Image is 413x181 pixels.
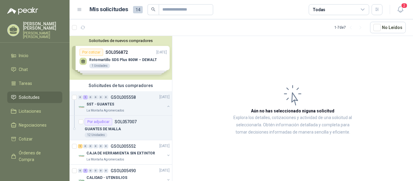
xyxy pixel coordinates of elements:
span: Licitaciones [19,108,41,115]
img: Company Logo [78,103,85,111]
a: Tareas [7,78,62,89]
div: 0 [104,169,108,173]
div: Solicitudes de nuevos compradoresPor cotizarSOL056872[DATE] Rotomartillo SDS Plus 800W – DEWALT1 ... [70,36,172,80]
span: Chat [19,66,28,73]
span: Órdenes de Compra [19,150,57,163]
span: Inicio [19,52,28,59]
div: 0 [104,95,108,99]
div: 1 [83,95,88,99]
div: Solicitudes de tus compradores [70,80,172,91]
p: La Montaña Agromercados [86,108,124,113]
a: Solicitudes [7,92,62,103]
div: 0 [88,144,93,148]
div: 0 [78,95,83,99]
span: 14 [133,6,143,13]
a: Chat [7,64,62,75]
div: 0 [88,95,93,99]
a: Inicio [7,50,62,61]
button: 2 [395,4,406,15]
div: 0 [78,169,83,173]
div: 0 [93,169,98,173]
span: Tareas [19,80,32,87]
h1: Mis solicitudes [89,5,128,14]
a: 0 1 0 0 0 0 GSOL005558[DATE] Company LogoSST - GUANTESLa Montaña Agromercados [78,94,171,113]
p: La Montaña Agromercados [86,157,124,162]
p: [PERSON_NAME] [PERSON_NAME] [23,22,62,30]
p: [DATE] [159,95,170,100]
p: SST - GUANTES [86,102,114,108]
div: Todas [313,6,325,13]
div: 0 [99,95,103,99]
p: GUANTES DE MALLA [85,126,121,132]
span: search [151,7,155,11]
p: GSOL005552 [111,144,136,148]
p: [DATE] [159,144,170,149]
div: 0 [88,169,93,173]
div: 0 [104,144,108,148]
a: Por adjudicarSOL057007GUANTES DE MALLA12 Unidades [70,116,172,140]
a: Negociaciones [7,119,62,131]
a: Cotizar [7,133,62,145]
a: 1 0 0 0 0 0 GSOL005552[DATE] Company LogoCAJA DE HERRAMIENTA SIN EXTINTORLa Montaña Agromercados [78,143,171,162]
div: 1 - 7 de 7 [334,23,365,32]
span: 2 [401,3,408,8]
p: Explora los detalles, cotizaciones y actividad de una solicitud al seleccionarla. Obtén informaci... [233,114,353,136]
div: 0 [93,95,98,99]
span: Negociaciones [19,122,47,128]
a: Órdenes de Compra [7,147,62,165]
h3: Aún no has seleccionado niguna solicitud [251,108,334,114]
a: Licitaciones [7,105,62,117]
p: [DATE] [159,168,170,174]
p: GSOL005558 [111,95,136,99]
span: Cotizar [19,136,33,142]
div: 1 [78,144,83,148]
div: 0 [93,144,98,148]
button: No Leídos [370,22,406,33]
p: SOL057007 [115,120,137,124]
img: Company Logo [78,152,85,160]
p: [PERSON_NAME] [PERSON_NAME] [23,31,62,39]
div: 0 [83,144,88,148]
div: 0 [99,144,103,148]
div: 12 Unidades [85,133,107,137]
p: CAJA DE HERRAMIENTA SIN EXTINTOR [86,151,155,157]
button: Solicitudes de nuevos compradores [72,38,170,43]
p: GSOL005490 [111,169,136,173]
img: Logo peakr [7,7,38,15]
div: 7 [83,169,88,173]
div: 0 [99,169,103,173]
p: CALIDAD - UTENSILIOS [86,175,127,181]
div: Por adjudicar [85,118,112,125]
span: Solicitudes [19,94,40,101]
